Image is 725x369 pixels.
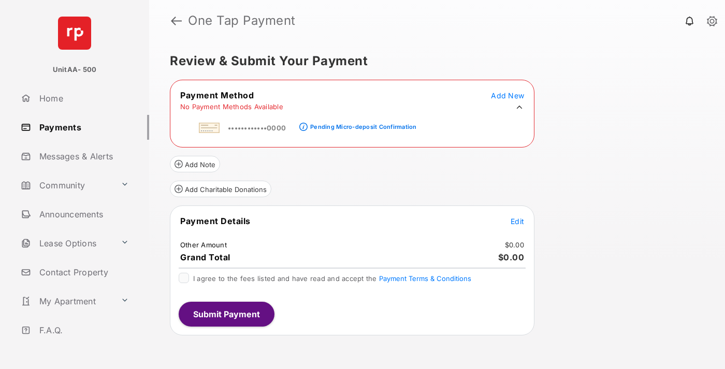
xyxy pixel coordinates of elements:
a: Lease Options [17,231,117,256]
a: F.A.Q. [17,318,149,343]
div: Pending Micro-deposit Confirmation [310,123,416,130]
strong: One Tap Payment [188,14,296,27]
a: Payments [17,115,149,140]
span: ••••••••••••0000 [228,124,286,132]
span: Payment Method [180,90,254,100]
a: Pending Micro-deposit Confirmation [308,115,416,132]
button: I agree to the fees listed and have read and accept the [379,274,471,283]
span: Grand Total [180,252,230,262]
td: Other Amount [180,240,227,249]
a: Contact Property [17,260,149,285]
td: $0.00 [504,240,525,249]
a: Community [17,173,117,198]
button: Submit Payment [179,302,274,327]
button: Add Note [170,156,220,172]
a: My Apartment [17,289,117,314]
button: Edit [511,216,524,226]
span: Add New [491,91,524,100]
p: UnitAA- 500 [53,65,97,75]
a: Announcements [17,202,149,227]
span: Payment Details [180,216,251,226]
img: svg+xml;base64,PHN2ZyB4bWxucz0iaHR0cDovL3d3dy53My5vcmcvMjAwMC9zdmciIHdpZHRoPSI2NCIgaGVpZ2h0PSI2NC... [58,17,91,50]
a: Messages & Alerts [17,144,149,169]
span: $0.00 [498,252,525,262]
span: I agree to the fees listed and have read and accept the [193,274,471,283]
td: No Payment Methods Available [180,102,284,111]
button: Add Charitable Donations [170,181,271,197]
span: Edit [511,217,524,226]
h5: Review & Submit Your Payment [170,55,696,67]
button: Add New [491,90,524,100]
a: Home [17,86,149,111]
